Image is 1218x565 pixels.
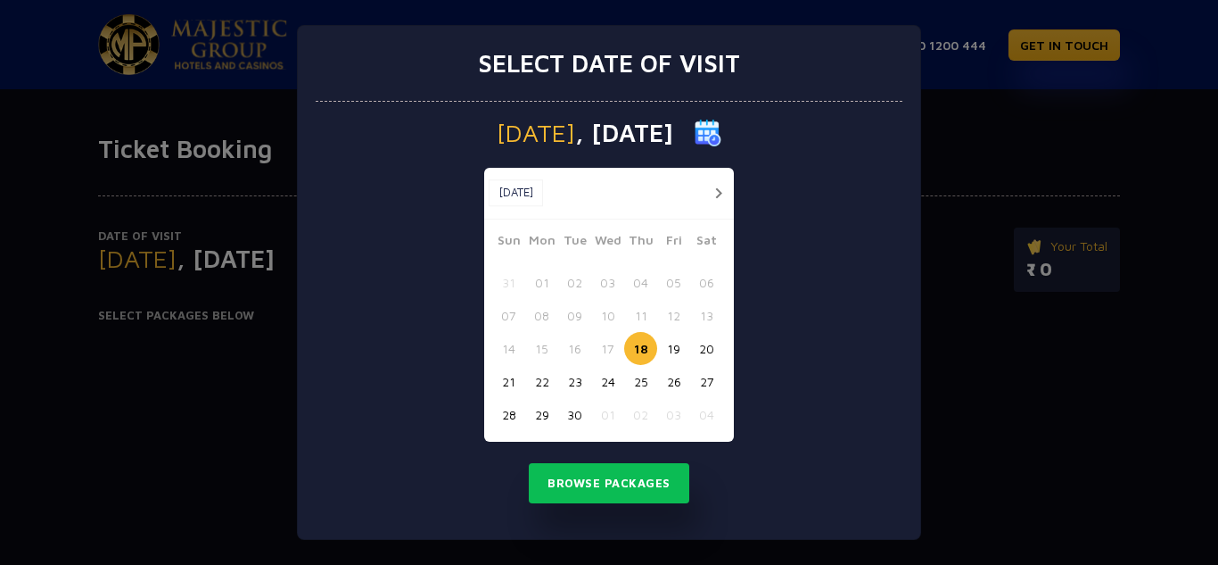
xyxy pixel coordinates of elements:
button: 24 [591,365,624,398]
button: 11 [624,299,657,332]
span: Sun [492,230,525,255]
button: 19 [657,332,690,365]
button: 14 [492,332,525,365]
span: Sat [690,230,723,255]
button: 13 [690,299,723,332]
span: Wed [591,230,624,255]
button: 10 [591,299,624,332]
button: 25 [624,365,657,398]
button: [DATE] [489,179,543,206]
img: calender icon [695,120,721,146]
button: 22 [525,365,558,398]
button: 01 [591,398,624,431]
button: 27 [690,365,723,398]
button: 09 [558,299,591,332]
span: Tue [558,230,591,255]
button: 12 [657,299,690,332]
button: 04 [624,266,657,299]
span: [DATE] [497,120,575,145]
button: 03 [591,266,624,299]
button: 02 [558,266,591,299]
button: 01 [525,266,558,299]
h3: Select date of visit [478,48,740,79]
button: 20 [690,332,723,365]
button: 16 [558,332,591,365]
button: 15 [525,332,558,365]
button: 30 [558,398,591,431]
button: 29 [525,398,558,431]
span: Thu [624,230,657,255]
button: 04 [690,398,723,431]
button: 26 [657,365,690,398]
button: 05 [657,266,690,299]
button: 07 [492,299,525,332]
button: 06 [690,266,723,299]
button: 31 [492,266,525,299]
button: 28 [492,398,525,431]
button: 21 [492,365,525,398]
span: Fri [657,230,690,255]
span: Mon [525,230,558,255]
button: 17 [591,332,624,365]
button: 18 [624,332,657,365]
button: Browse Packages [529,463,689,504]
button: 02 [624,398,657,431]
button: 03 [657,398,690,431]
span: , [DATE] [575,120,673,145]
button: 08 [525,299,558,332]
button: 23 [558,365,591,398]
